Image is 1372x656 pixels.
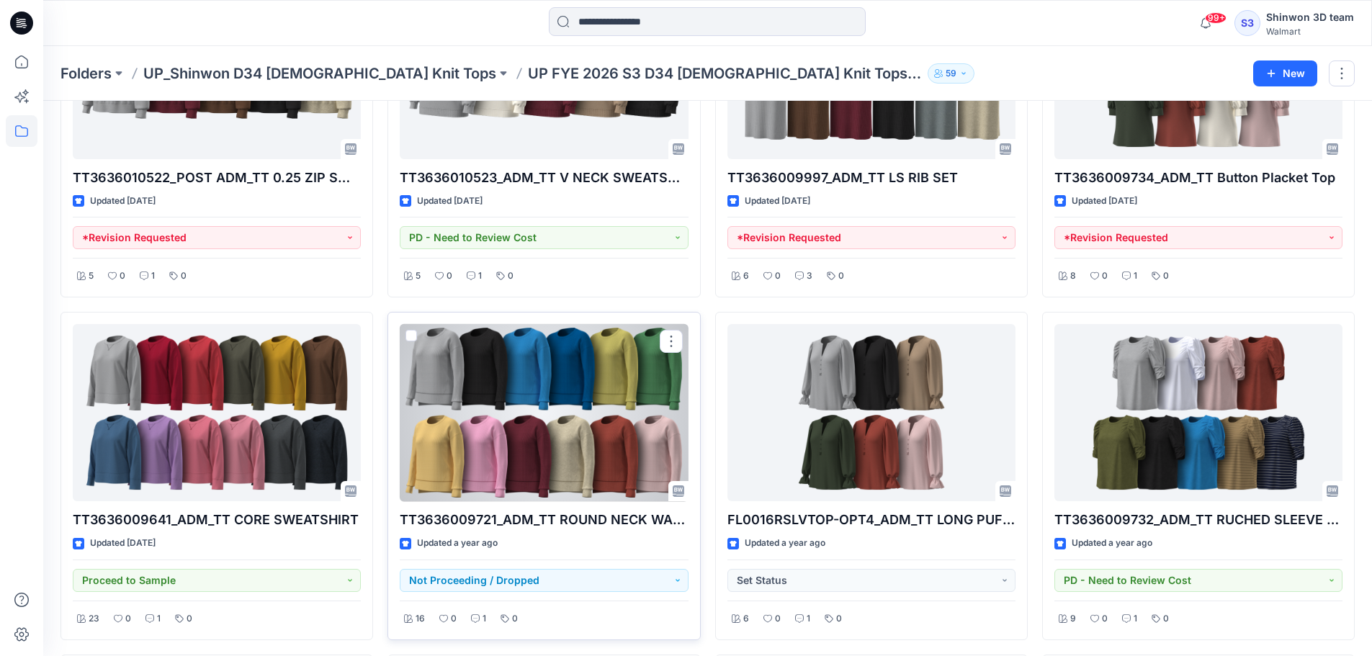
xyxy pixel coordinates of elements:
button: 59 [928,63,974,84]
p: 1 [1134,269,1137,284]
p: Updated [DATE] [90,194,156,209]
p: 1 [151,269,155,284]
p: Updated [DATE] [745,194,810,209]
a: FL0016RSLVTOP-OPT4_ADM_TT LONG PUFF SLV HENLEY [727,324,1015,502]
a: Folders [60,63,112,84]
div: Walmart [1266,26,1354,37]
p: Updated [DATE] [417,194,483,209]
p: 0 [1102,611,1108,626]
p: 0 [1102,269,1108,284]
p: 6 [743,269,749,284]
p: 0 [775,269,781,284]
p: TT3636009732_ADM_TT RUCHED SLEEVE TOP [1054,510,1342,530]
p: TT3636010523_ADM_TT V NECK SWEATSHIRT [400,168,688,188]
p: 0 [1163,611,1169,626]
p: 0 [451,611,457,626]
button: New [1253,60,1317,86]
p: 0 [187,611,192,626]
p: 16 [416,611,425,626]
p: 3 [807,269,812,284]
p: 0 [125,611,131,626]
p: Updated a year ago [1072,536,1152,551]
p: 1 [483,611,486,626]
p: 9 [1070,611,1076,626]
p: 0 [181,269,187,284]
p: 0 [836,611,842,626]
p: 1 [1134,611,1137,626]
p: 1 [478,269,482,284]
p: 8 [1070,269,1076,284]
p: TT3636009641_ADM_TT CORE SWEATSHIRT [73,510,361,530]
p: 1 [807,611,810,626]
p: TT3636009997_ADM_TT LS RIB SET [727,168,1015,188]
p: Updated [DATE] [90,536,156,551]
p: 0 [447,269,452,284]
p: 0 [838,269,844,284]
p: 5 [416,269,421,284]
span: 99+ [1205,12,1227,24]
a: TT3636009641_ADM_TT CORE SWEATSHIRT [73,324,361,502]
p: Updated [DATE] [1072,194,1137,209]
div: Shinwon 3D team [1266,9,1354,26]
p: 6 [743,611,749,626]
p: 0 [775,611,781,626]
p: TT3636009734_ADM_TT Button Placket Top [1054,168,1342,188]
a: UP_Shinwon D34 [DEMOGRAPHIC_DATA] Knit Tops [143,63,496,84]
p: FL0016RSLVTOP-OPT4_ADM_TT LONG PUFF SLV HENLEY [727,510,1015,530]
p: TT3636009721_ADM_TT ROUND NECK WAFFLE PULLOVER [400,510,688,530]
p: Updated a year ago [745,536,825,551]
p: TT3636010522_POST ADM_TT 0.25 ZIP SWEATSHIRT [73,168,361,188]
p: 0 [120,269,125,284]
p: 23 [89,611,99,626]
a: TT3636009721_ADM_TT ROUND NECK WAFFLE PULLOVER [400,324,688,502]
p: 5 [89,269,94,284]
p: 0 [508,269,514,284]
p: UP FYE 2026 S3 D34 [DEMOGRAPHIC_DATA] Knit Tops Shinwon [528,63,922,84]
p: 0 [1163,269,1169,284]
div: S3 [1234,10,1260,36]
p: 1 [157,611,161,626]
p: 0 [512,611,518,626]
a: TT3636009732_ADM_TT RUCHED SLEEVE TOP [1054,324,1342,502]
p: 59 [946,66,956,81]
p: Updated a year ago [417,536,498,551]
